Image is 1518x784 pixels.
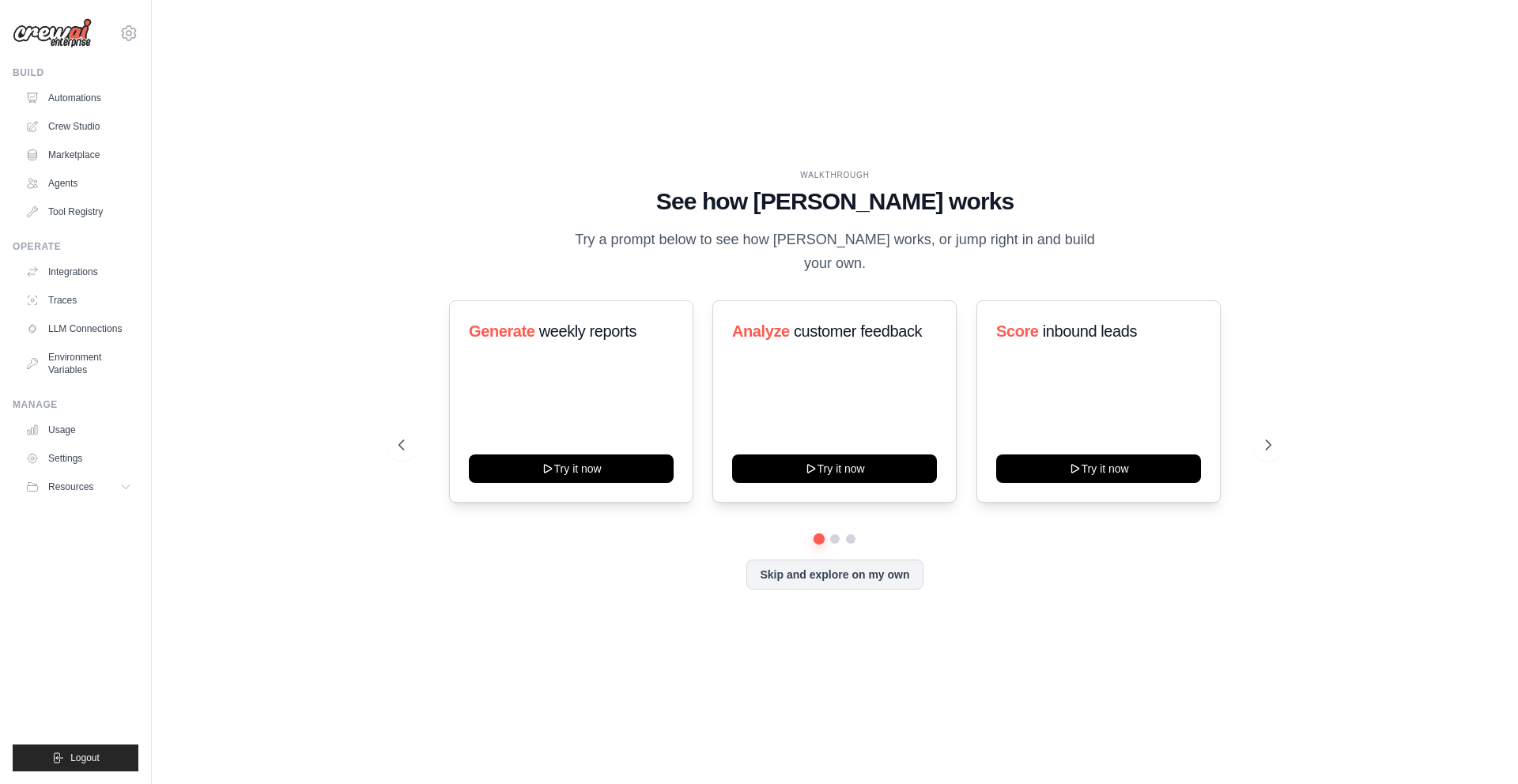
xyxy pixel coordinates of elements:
img: Logo [13,18,92,48]
a: Settings [19,446,138,471]
button: Try it now [996,454,1201,483]
span: Resources [48,481,93,493]
span: customer feedback [794,322,922,340]
button: Skip and explore on my own [746,560,923,590]
span: inbound leads [1042,322,1136,340]
span: Generate [469,322,535,340]
a: Traces [19,288,138,313]
a: Integrations [19,259,138,285]
div: WALKTHROUGH [398,169,1271,181]
a: Tool Registry [19,199,138,224]
button: Try it now [469,454,674,483]
a: Agents [19,171,138,196]
span: weekly reports [539,322,636,340]
a: Automations [19,85,138,111]
h1: See how [PERSON_NAME] works [398,187,1271,216]
a: Crew Studio [19,114,138,139]
button: Resources [19,474,138,499]
a: Environment Variables [19,345,138,383]
div: Build [13,66,138,79]
div: Operate [13,240,138,253]
div: Manage [13,398,138,411]
button: Logout [13,744,138,771]
a: LLM Connections [19,316,138,341]
span: Analyze [732,322,790,340]
button: Try it now [732,454,937,483]
a: Marketplace [19,142,138,168]
span: Score [996,322,1039,340]
p: Try a prompt below to see how [PERSON_NAME] works, or jump right in and build your own. [569,228,1101,275]
span: Logout [70,752,100,764]
a: Usage [19,417,138,443]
